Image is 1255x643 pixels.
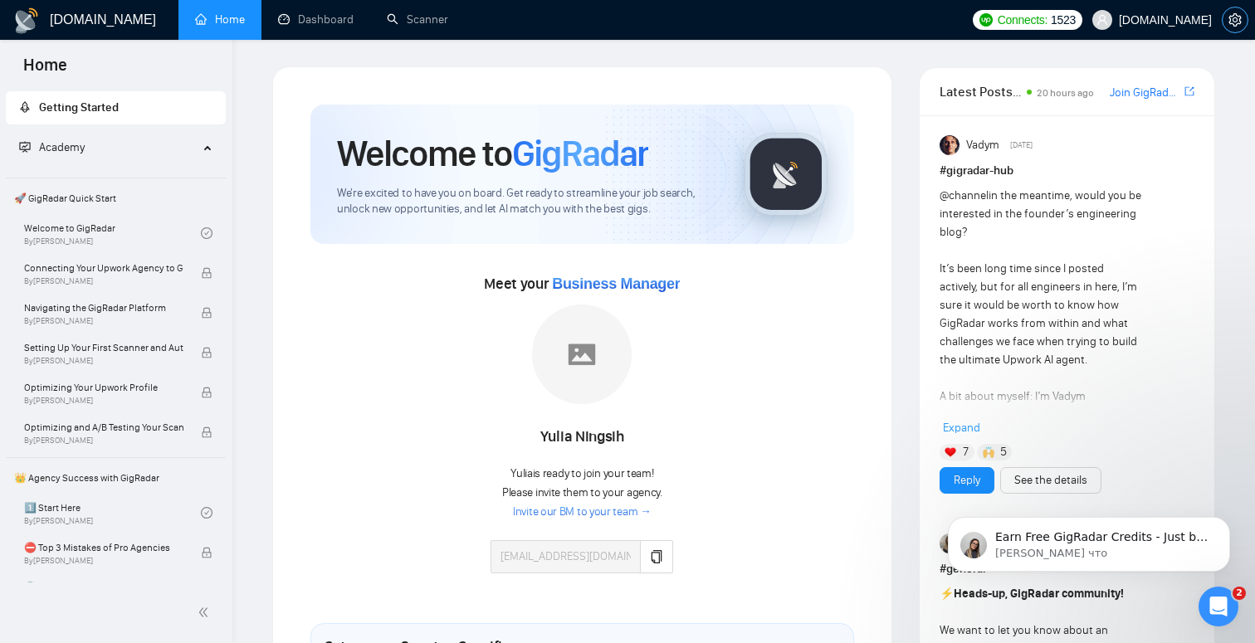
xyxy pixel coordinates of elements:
span: fund-projection-screen [19,141,31,153]
span: 🌚 Rookie Traps for New Agencies [24,579,183,596]
span: ⛔ Top 3 Mistakes of Pro Agencies [24,539,183,556]
span: Navigating the GigRadar Platform [24,300,183,316]
button: Reply [940,467,994,494]
span: export [1184,85,1194,98]
span: double-left [198,604,214,621]
span: By [PERSON_NAME] [24,396,183,406]
span: lock [201,347,212,358]
a: export [1184,84,1194,100]
span: By [PERSON_NAME] [24,276,183,286]
span: [DATE] [1010,138,1033,153]
span: 5 [1000,444,1007,460]
span: Yulia is ready to join your team! [510,466,653,480]
span: check-circle [201,227,212,239]
span: user [1096,14,1108,26]
iframe: Intercom live chat [1199,587,1238,626]
span: lock [201,267,212,279]
span: By [PERSON_NAME] [24,316,183,326]
span: By [PERSON_NAME] [24,356,183,366]
span: setting [1223,13,1248,27]
span: Optimizing Your Upwork Profile [24,379,183,396]
button: copy [640,540,673,573]
span: lock [201,307,212,319]
img: logo [13,7,40,34]
div: Yulia Ningsih [491,423,673,451]
iframe: Intercom notifications сообщение [923,482,1255,598]
a: 1️⃣ Start HereBy[PERSON_NAME] [24,494,201,531]
span: GigRadar [512,131,648,176]
span: Home [10,53,81,88]
span: Connects: [998,11,1047,29]
img: 🙌 [983,446,994,458]
span: Business Manager [552,275,680,292]
span: Expand [943,421,980,435]
img: placeholder.png [532,304,632,404]
span: Optimizing and A/B Testing Your Scanner for Better Results [24,419,183,436]
span: @channel [940,188,989,202]
img: Vadym [940,135,960,155]
button: See the details [1000,467,1101,494]
a: setting [1222,13,1248,27]
span: check-circle [201,507,212,519]
p: Message from Mariia, sent Только что [72,64,286,79]
span: rocket [19,101,31,113]
img: upwork-logo.png [979,13,993,27]
span: 2 [1233,587,1246,600]
img: gigradar-logo.png [745,133,828,216]
span: We're excited to have you on board. Get ready to streamline your job search, unlock new opportuni... [337,186,718,217]
span: 👑 Agency Success with GigRadar [7,461,224,494]
span: By [PERSON_NAME] [24,556,183,566]
span: 20 hours ago [1037,87,1094,99]
span: 🚀 GigRadar Quick Start [7,182,224,215]
button: setting [1222,7,1248,33]
span: lock [201,547,212,558]
span: Academy [19,140,85,154]
a: Invite our BM to your team → [513,504,652,520]
a: Join GigRadar Slack Community [1110,84,1181,102]
span: Getting Started [39,100,119,114]
a: dashboardDashboard [278,12,354,27]
span: lock [201,426,212,438]
span: Meet your [484,275,680,293]
a: See the details [1014,471,1087,490]
a: Reply [954,471,980,490]
span: lock [201,387,212,398]
span: 1523 [1051,11,1076,29]
h1: # gigradar-hub [940,162,1194,180]
a: homeHome [195,12,245,27]
a: Welcome to GigRadarBy[PERSON_NAME] [24,215,201,251]
li: Getting Started [6,91,226,124]
span: Connecting Your Upwork Agency to GigRadar [24,260,183,276]
span: Academy [39,140,85,154]
span: Setting Up Your First Scanner and Auto-Bidder [24,339,183,356]
span: Earn Free GigRadar Credits - Just by Sharing Your Story! 💬 Want more credits for sending proposal... [72,48,286,457]
img: ❤️ [945,446,956,458]
span: copy [650,550,663,563]
span: Please invite them to your agency. [502,485,662,499]
span: Vadym [966,136,999,154]
h1: Welcome to [337,131,648,176]
a: searchScanner [387,12,448,27]
span: Latest Posts from the GigRadar Community [940,81,1022,102]
span: 7 [963,444,969,460]
span: By [PERSON_NAME] [24,436,183,446]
